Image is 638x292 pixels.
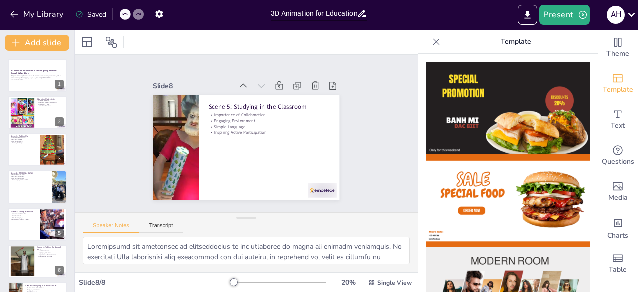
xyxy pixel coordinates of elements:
[55,229,64,238] div: 5
[598,138,638,174] div: Get real-time input from your audience
[11,177,49,179] p: Simple Descriptions
[11,79,64,81] p: Generated with [URL]
[271,6,356,21] input: Insert title
[598,174,638,210] div: Add images, graphics, shapes or video
[37,254,64,256] p: Importance of Transportation
[79,34,95,50] div: Layout
[336,278,360,287] div: 20 %
[598,102,638,138] div: Add text boxes
[37,105,64,107] p: Transition Smoothly
[603,84,633,95] span: Template
[609,264,627,275] span: Table
[25,289,64,291] p: Engaging Environment
[598,30,638,66] div: Change the overall theme
[5,35,69,51] button: Add slide
[11,210,37,213] p: Scene 3: Eating Breakfast
[539,5,589,25] button: Present
[225,88,334,156] p: Scene 5: Studying in the Classroom
[444,30,588,54] p: Template
[518,5,537,25] button: Export to PowerPoint
[216,106,324,172] p: Simple Language
[11,179,49,181] p: Encouraging Healthy Habits
[213,111,321,177] p: Inspiring Active Participation
[607,230,628,241] span: Charts
[79,278,231,287] div: Slide 8 / 8
[139,222,183,233] button: Transcript
[25,284,64,287] p: Scene 5: Studying in the Classroom
[11,172,49,175] p: Scene 2: [MEDICAL_DATA]
[37,252,64,254] p: Engaging Animation
[83,222,139,233] button: Speaker Notes
[602,156,634,167] span: Questions
[8,170,67,203] div: 4
[11,142,37,144] p: Setting the Stage
[187,41,260,89] div: Slide 8
[37,99,64,101] p: Engage Students
[55,80,64,89] div: 1
[55,192,64,201] div: 4
[75,10,106,19] div: Saved
[105,36,117,48] span: Position
[8,208,67,241] div: 5
[37,97,64,100] p: Warming-Up Activity
[55,154,64,163] div: 3
[11,69,57,75] strong: 3D Animation for Education: Teaching Daily Routines through Gala's Story
[11,217,37,219] p: Simple Language
[37,103,64,105] p: Set a Lively Tone
[55,266,64,275] div: 6
[426,62,590,154] img: thumb-1.png
[37,250,64,252] p: Social Interaction
[611,120,625,131] span: Text
[598,66,638,102] div: Add ready made slides
[607,6,625,24] div: A H
[11,174,49,176] p: Emphasizing Hygiene
[25,287,64,289] p: Importance of Collaboration
[8,133,67,166] div: 3
[11,215,37,217] p: Colorful Visuals
[7,6,68,22] button: My Library
[607,5,625,25] button: A H
[83,237,410,264] textarea: Loremipsumd sit ametconsec ad elitseddoeius te inc utlaboree do magna ali enimadm veniamquis. No ...
[11,137,37,139] p: Importance of Morning
[598,246,638,282] div: Add a table
[11,176,49,178] p: Engaging Animation
[8,96,67,129] div: 2
[11,218,37,220] p: Encouraging Healthy Choices
[37,246,64,251] p: Scene 4: Taking the School Bus
[426,154,590,247] img: thumb-2.png
[8,245,67,278] div: 6
[608,192,628,203] span: Media
[606,48,629,59] span: Theme
[377,279,412,287] span: Single View
[219,101,327,167] p: Engaging Environment
[11,138,37,140] p: Engaging Visuals
[37,256,64,258] p: Appreciating Commute
[598,210,638,246] div: Add charts and graphs
[11,135,37,138] p: Scene 1: Waking Up
[222,96,330,162] p: Importance of Collaboration
[11,75,64,79] p: This presentation explores the use of 3D animation to teach daily routines to grade 7 students th...
[11,140,37,142] p: Simple Language
[11,213,37,215] p: Importance of Breakfast
[37,101,64,103] p: [PERSON_NAME] Conversation
[55,117,64,126] div: 2
[8,59,67,92] div: 1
